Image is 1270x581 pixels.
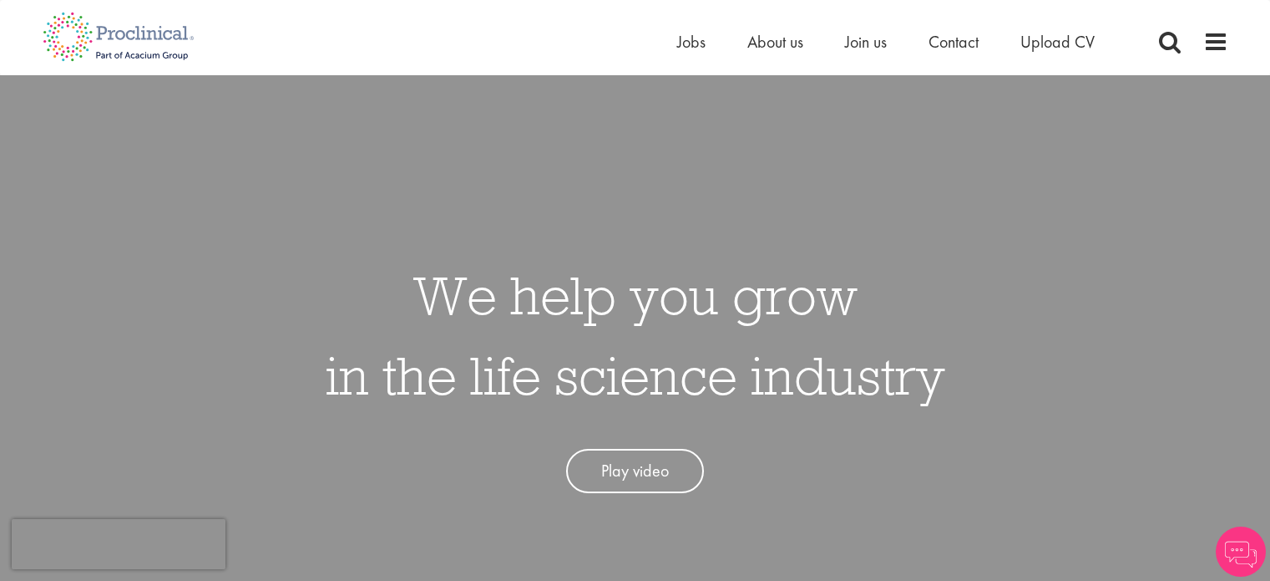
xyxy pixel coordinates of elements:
[845,31,887,53] a: Join us
[1216,527,1266,577] img: Chatbot
[928,31,979,53] a: Contact
[1020,31,1095,53] a: Upload CV
[677,31,706,53] a: Jobs
[747,31,803,53] a: About us
[566,449,704,493] a: Play video
[326,255,945,415] h1: We help you grow in the life science industry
